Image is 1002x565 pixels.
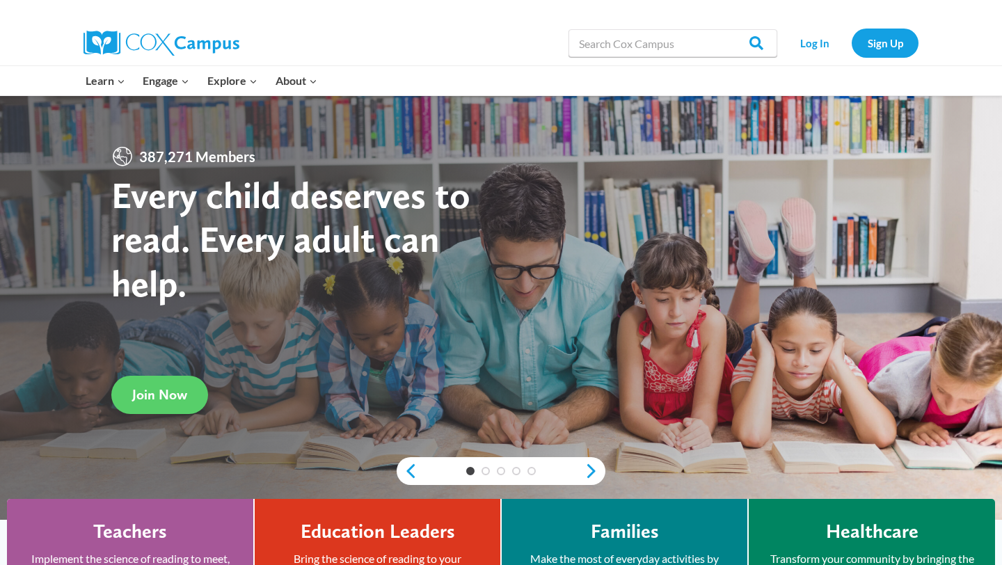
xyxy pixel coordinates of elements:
span: Learn [86,72,125,90]
a: next [584,463,605,479]
div: content slider buttons [397,457,605,485]
a: Log In [784,29,845,57]
h4: Teachers [93,520,167,543]
h4: Education Leaders [301,520,455,543]
a: 2 [482,467,490,475]
h4: Families [591,520,659,543]
nav: Secondary Navigation [784,29,918,57]
a: 4 [512,467,520,475]
a: 3 [497,467,505,475]
a: Join Now [111,376,208,414]
a: 5 [527,467,536,475]
span: 387,271 Members [134,145,261,168]
a: previous [397,463,417,479]
span: Explore [207,72,257,90]
strong: Every child deserves to read. Every adult can help. [111,173,470,305]
span: About [276,72,317,90]
span: Engage [143,72,189,90]
a: 1 [466,467,475,475]
img: Cox Campus [83,31,239,56]
span: Join Now [132,386,187,403]
input: Search Cox Campus [568,29,777,57]
h4: Healthcare [826,520,918,543]
nav: Primary Navigation [77,66,326,95]
a: Sign Up [852,29,918,57]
